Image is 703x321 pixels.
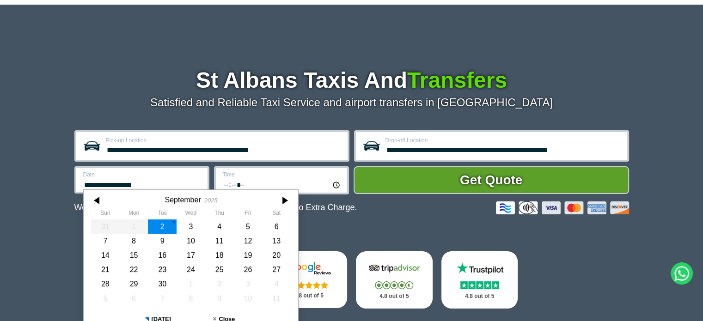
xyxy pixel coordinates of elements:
th: Monday [119,210,148,219]
div: 09 October 2025 [205,291,233,306]
div: 2025 [204,197,217,204]
th: Wednesday [177,210,205,219]
img: Trustpilot [452,261,507,275]
div: 03 October 2025 [233,277,262,291]
div: 09 September 2025 [148,234,177,248]
img: Credit And Debit Cards [496,201,629,214]
div: 04 October 2025 [262,277,291,291]
div: 26 September 2025 [233,262,262,277]
div: 21 September 2025 [91,262,120,277]
div: 02 October 2025 [205,277,233,291]
div: 04 September 2025 [205,219,233,234]
a: Trustpilot Stars 4.8 out of 5 [441,251,518,309]
p: 4.8 out of 5 [366,291,422,302]
h1: St Albans Taxis And [74,69,629,91]
div: September [165,195,201,204]
span: Transfers [407,68,507,92]
div: 18 September 2025 [205,248,233,262]
div: 03 September 2025 [177,219,205,234]
th: Tuesday [148,210,177,219]
div: 07 September 2025 [91,234,120,248]
div: 11 September 2025 [205,234,233,248]
div: 24 September 2025 [177,262,205,277]
div: 01 September 2025 [119,219,148,234]
div: 15 September 2025 [119,248,148,262]
div: 31 August 2025 [91,219,120,234]
div: 27 September 2025 [262,262,291,277]
div: 29 September 2025 [119,277,148,291]
p: 4.8 out of 5 [281,290,337,302]
img: Stars [375,281,413,289]
label: Date [83,172,202,177]
div: 30 September 2025 [148,277,177,291]
button: Get Quote [354,166,629,194]
div: 01 October 2025 [177,277,205,291]
div: 05 October 2025 [91,291,120,306]
div: 11 October 2025 [262,291,291,306]
div: 17 September 2025 [177,248,205,262]
img: Stars [290,281,328,289]
div: 16 September 2025 [148,248,177,262]
img: Stars [460,281,499,289]
div: 13 September 2025 [262,234,291,248]
th: Friday [233,210,262,219]
img: Tripadvisor [367,261,422,275]
th: Saturday [262,210,291,219]
span: The Car at No Extra Charge. [251,203,357,212]
div: 06 October 2025 [119,291,148,306]
div: 06 September 2025 [262,219,291,234]
div: 02 September 2025 [148,219,177,234]
div: 22 September 2025 [119,262,148,277]
div: 10 September 2025 [177,234,205,248]
img: Google [281,261,336,275]
label: Pick-up Location [106,138,342,143]
p: 4.8 out of 5 [452,291,508,302]
div: 05 September 2025 [233,219,262,234]
div: 19 September 2025 [233,248,262,262]
div: 20 September 2025 [262,248,291,262]
a: Tripadvisor Stars 4.8 out of 5 [356,251,433,309]
div: 12 September 2025 [233,234,262,248]
p: We Now Accept Card & Contactless Payment In [74,203,357,212]
div: 08 October 2025 [177,291,205,306]
div: 07 October 2025 [148,291,177,306]
label: Time [223,172,342,177]
a: Google Stars 4.8 out of 5 [270,251,347,308]
div: 08 September 2025 [119,234,148,248]
th: Sunday [91,210,120,219]
p: Satisfied and Reliable Taxi Service and airport transfers in [GEOGRAPHIC_DATA] [74,96,629,109]
div: 28 September 2025 [91,277,120,291]
div: 10 October 2025 [233,291,262,306]
div: 14 September 2025 [91,248,120,262]
label: Drop-off Location [385,138,622,143]
div: 23 September 2025 [148,262,177,277]
th: Thursday [205,210,233,219]
div: 25 September 2025 [205,262,233,277]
